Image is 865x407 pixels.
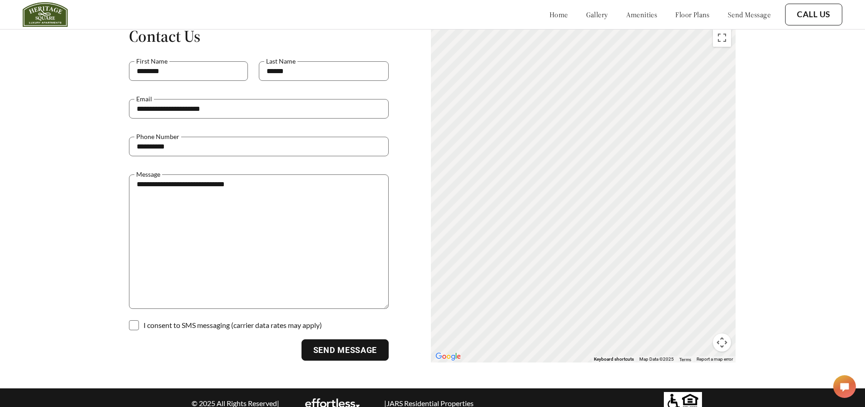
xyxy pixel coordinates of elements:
[549,10,568,19] a: home
[594,356,634,362] button: Keyboard shortcuts
[129,26,389,46] h1: Contact Us
[433,351,463,362] a: Open this area in Google Maps (opens a new window)
[639,357,674,362] span: Map Data ©2025
[697,357,733,362] a: Report a map error
[713,29,731,47] button: Toggle fullscreen view
[713,333,731,352] button: Map camera controls
[626,10,657,19] a: amenities
[302,339,389,361] button: Send Message
[433,351,463,362] img: Google
[785,4,842,25] button: Call Us
[586,10,608,19] a: gallery
[675,10,710,19] a: floor plans
[728,10,771,19] a: send message
[679,357,691,362] a: Terms (opens in new tab)
[797,10,830,20] a: Call Us
[23,2,68,27] img: Company logo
